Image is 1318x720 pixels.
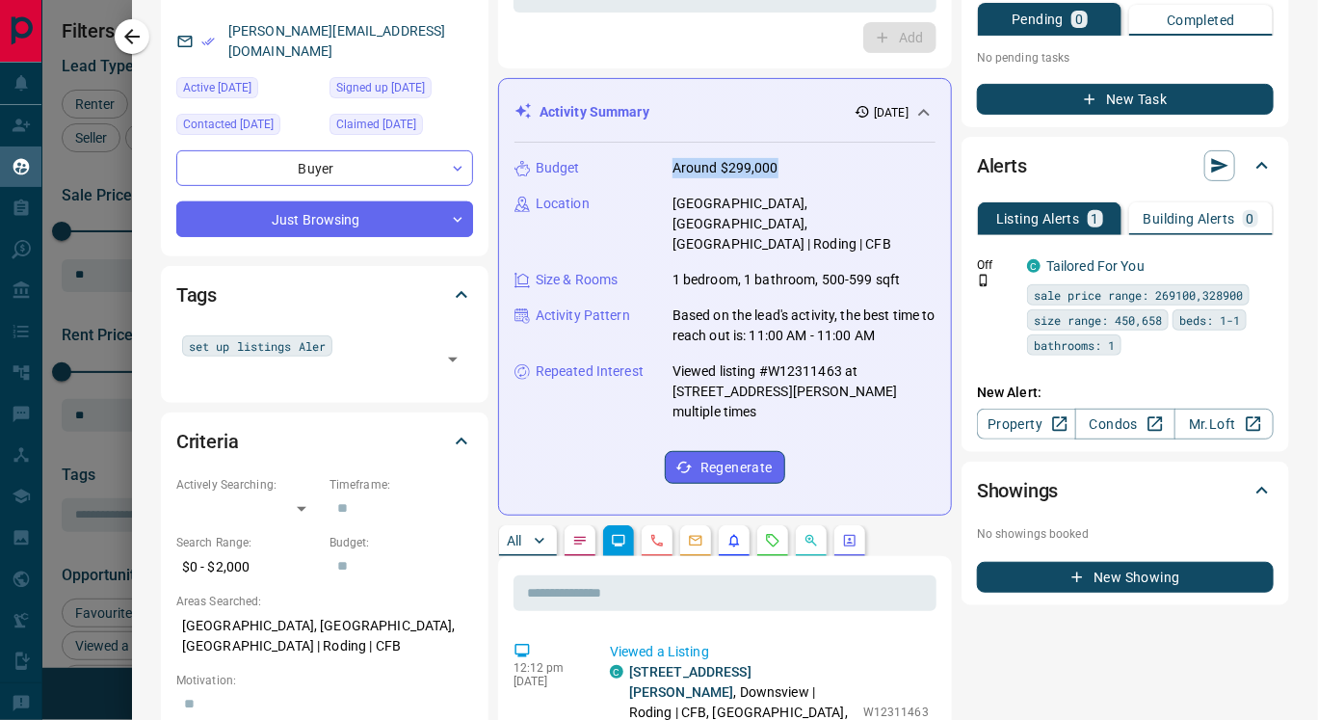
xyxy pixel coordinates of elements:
[507,534,522,547] p: All
[536,194,590,214] p: Location
[874,104,909,121] p: [DATE]
[1075,13,1083,26] p: 0
[336,115,416,134] span: Claimed [DATE]
[183,78,251,97] span: Active [DATE]
[176,426,239,457] h2: Criteria
[572,533,588,548] svg: Notes
[672,270,901,290] p: 1 bedroom, 1 bathroom, 500-599 sqft
[1247,212,1254,226] p: 0
[977,562,1274,593] button: New Showing
[804,533,819,548] svg: Opportunities
[977,475,1059,506] h2: Showings
[201,35,215,48] svg: Email Verified
[176,593,473,610] p: Areas Searched:
[514,661,581,675] p: 12:12 pm
[176,610,473,662] p: [GEOGRAPHIC_DATA], [GEOGRAPHIC_DATA], [GEOGRAPHIC_DATA] | Roding | CFB
[176,201,473,237] div: Just Browsing
[176,272,473,318] div: Tags
[672,361,936,422] p: Viewed listing #W12311463 at [STREET_ADDRESS][PERSON_NAME] multiple times
[329,114,473,141] div: Wed Aug 27 2025
[977,274,990,287] svg: Push Notification Only
[228,23,446,59] a: [PERSON_NAME][EMAIL_ADDRESS][DOMAIN_NAME]
[189,336,326,356] span: set up listings Aler
[1144,212,1235,226] p: Building Alerts
[1012,13,1064,26] p: Pending
[1075,409,1174,440] a: Condos
[176,534,320,551] p: Search Range:
[540,102,649,122] p: Activity Summary
[1046,258,1145,274] a: Tailored For You
[977,525,1274,543] p: No showings booked
[329,476,473,493] p: Timeframe:
[439,346,466,373] button: Open
[672,158,778,178] p: Around $299,000
[672,194,936,254] p: [GEOGRAPHIC_DATA], [GEOGRAPHIC_DATA], [GEOGRAPHIC_DATA] | Roding | CFB
[1167,13,1235,27] p: Completed
[672,306,936,346] p: Based on the lead's activity, the best time to reach out is: 11:00 AM - 11:00 AM
[610,642,929,662] p: Viewed a Listing
[336,78,425,97] span: Signed up [DATE]
[1034,335,1115,355] span: bathrooms: 1
[1179,310,1240,330] span: beds: 1-1
[536,270,619,290] p: Size & Rooms
[514,675,581,688] p: [DATE]
[176,476,320,493] p: Actively Searching:
[329,534,473,551] p: Budget:
[977,150,1027,181] h2: Alerts
[536,306,630,326] p: Activity Pattern
[977,383,1274,403] p: New Alert:
[665,451,785,484] button: Regenerate
[514,94,936,130] div: Activity Summary[DATE]
[688,533,703,548] svg: Emails
[176,551,320,583] p: $0 - $2,000
[977,467,1274,514] div: Showings
[977,143,1274,189] div: Alerts
[1092,212,1099,226] p: 1
[176,114,320,141] div: Wed Aug 27 2025
[329,77,473,104] div: Sat Apr 13 2024
[765,533,780,548] svg: Requests
[629,664,751,700] a: [STREET_ADDRESS][PERSON_NAME]
[610,665,623,679] div: condos.ca
[536,361,644,382] p: Repeated Interest
[176,150,473,186] div: Buyer
[611,533,626,548] svg: Lead Browsing Activity
[1034,310,1162,330] span: size range: 450,658
[1174,409,1274,440] a: Mr.Loft
[536,158,580,178] p: Budget
[176,418,473,465] div: Criteria
[1034,285,1243,305] span: sale price range: 269100,328900
[842,533,857,548] svg: Agent Actions
[977,256,1015,274] p: Off
[176,280,217,310] h2: Tags
[977,43,1274,72] p: No pending tasks
[183,115,274,134] span: Contacted [DATE]
[977,409,1076,440] a: Property
[176,77,320,104] div: Mon Aug 25 2025
[649,533,665,548] svg: Calls
[1027,259,1041,273] div: condos.ca
[176,672,473,689] p: Motivation:
[977,84,1274,115] button: New Task
[996,212,1080,226] p: Listing Alerts
[726,533,742,548] svg: Listing Alerts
